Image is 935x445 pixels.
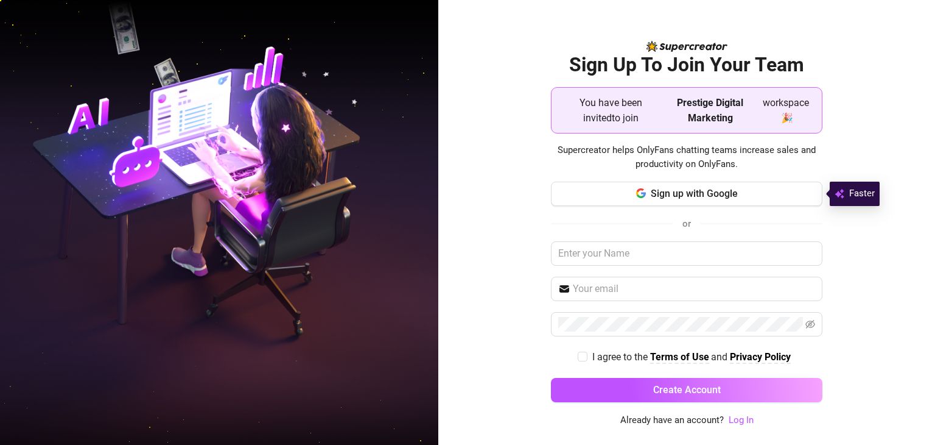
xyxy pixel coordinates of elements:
[651,188,738,199] span: Sign up with Google
[682,218,691,229] span: or
[573,282,815,296] input: Your email
[592,351,650,363] span: I agree to the
[760,95,812,126] span: workspace 🎉
[711,351,730,363] span: and
[677,97,743,124] strong: Prestige Digital Marketing
[805,319,815,329] span: eye-invisible
[653,384,721,396] span: Create Account
[730,351,791,363] strong: Privacy Policy
[835,187,844,201] img: svg%3e
[729,415,754,425] a: Log In
[849,187,875,201] span: Faster
[561,95,661,126] span: You have been invited to join
[551,241,822,266] input: Enter your Name
[650,351,709,363] strong: Terms of Use
[729,413,754,428] a: Log In
[551,52,822,77] h2: Sign Up To Join Your Team
[551,182,822,206] button: Sign up with Google
[551,378,822,402] button: Create Account
[730,351,791,364] a: Privacy Policy
[650,351,709,364] a: Terms of Use
[646,41,727,52] img: logo-BBDzfeDw.svg
[551,143,822,172] span: Supercreator helps OnlyFans chatting teams increase sales and productivity on OnlyFans.
[620,413,724,428] span: Already have an account?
